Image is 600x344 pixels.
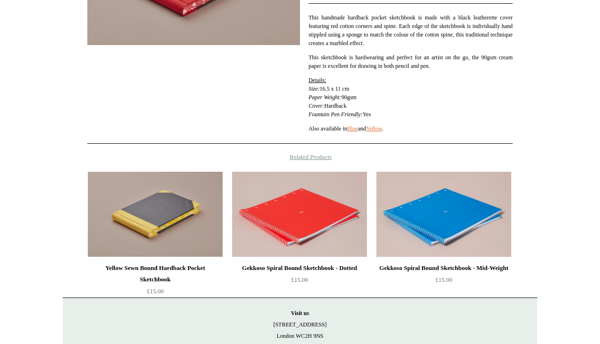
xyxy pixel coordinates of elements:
p: Also available in and . [309,124,513,133]
a: Blue [347,125,358,132]
span: Details: [309,77,326,84]
span: £15.00 [435,276,452,283]
span: 90gsm [309,94,356,101]
a: Gekkoso Spiral Bound Sketchbook - Dotted Gekkoso Spiral Bound Sketchbook - Dotted [232,172,367,257]
p: This handmade hardback pocket sketchbook is made with a black leatherette cover featuring red cot... [309,13,513,47]
p: This sketchbook is hardwearing and perfect for an artist on the go, the 90gsm cream paper is exce... [309,53,513,70]
a: Yellow [366,125,382,132]
div: Gekkoso Spiral Bound Sketchbook - Mid-Weight [379,262,509,274]
div: Gekkoso Spiral Bound Sketchbook - Dotted [234,262,365,274]
span: 16.5 x 11 cm [319,85,349,92]
em: Size: [309,85,319,92]
a: Gekkoso Spiral Bound Sketchbook - Dotted £15.00 [232,262,367,301]
em: Cover: [309,102,324,109]
a: Yellow Sewn Bound Hardback Pocket Sketchbook £15.00 [88,262,223,301]
span: Hardback [324,102,347,109]
span: £15.00 [291,276,308,283]
span: £15.00 [147,288,164,295]
em: Paper Weight: [309,94,341,101]
h4: Related Products [63,153,537,161]
em: Fountain Pen Friendly: [309,111,363,118]
strong: Visit us [291,310,309,316]
img: Gekkoso Spiral Bound Sketchbook - Mid-Weight [376,172,511,257]
span: Yes [363,111,371,118]
div: Yellow Sewn Bound Hardback Pocket Sketchbook [90,262,220,285]
img: Yellow Sewn Bound Hardback Pocket Sketchbook [88,172,223,257]
a: Gekkoso Spiral Bound Sketchbook - Mid-Weight £15.00 [376,262,511,301]
img: Gekkoso Spiral Bound Sketchbook - Dotted [232,172,367,257]
a: Gekkoso Spiral Bound Sketchbook - Mid-Weight Gekkoso Spiral Bound Sketchbook - Mid-Weight [376,172,511,257]
a: Yellow Sewn Bound Hardback Pocket Sketchbook Yellow Sewn Bound Hardback Pocket Sketchbook [88,172,223,257]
